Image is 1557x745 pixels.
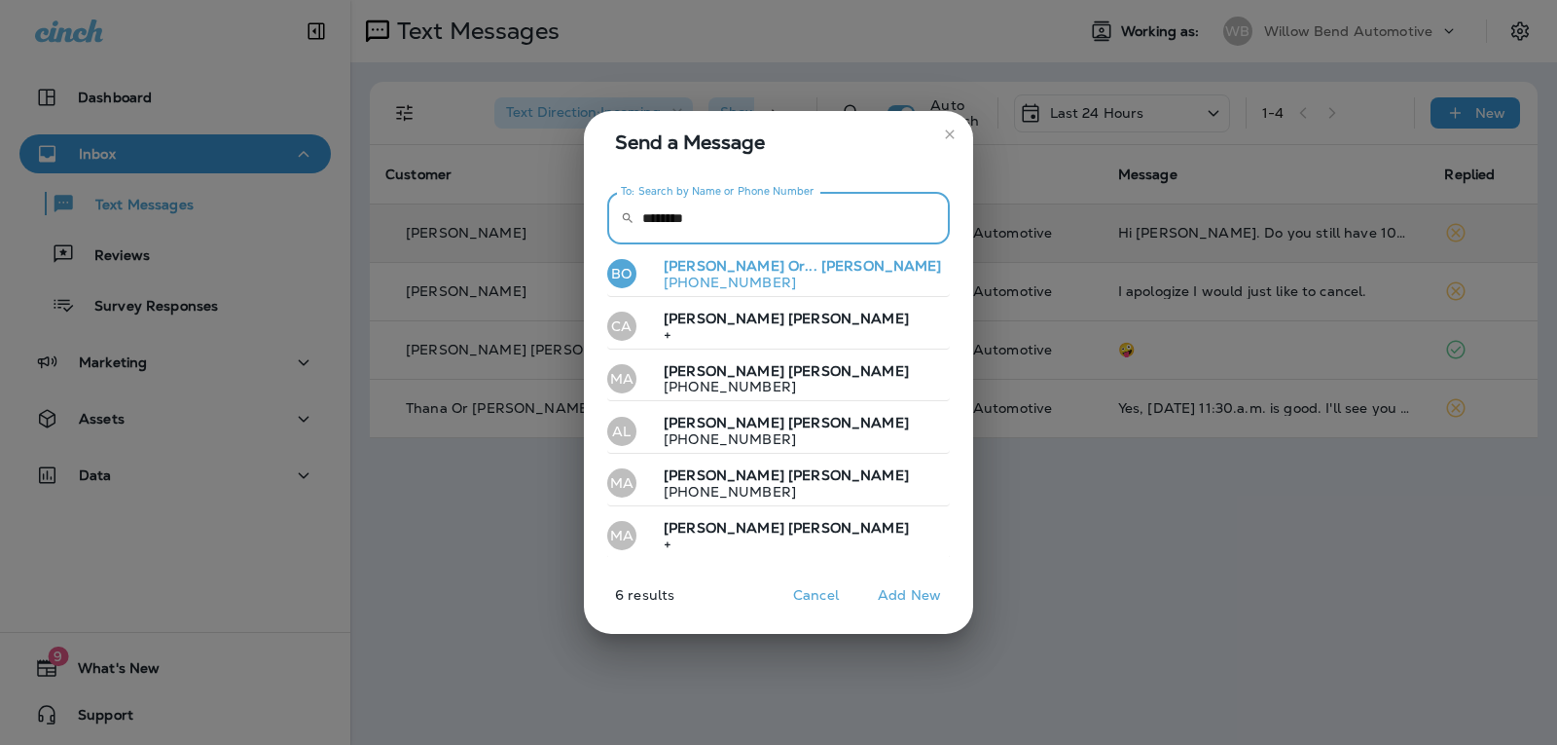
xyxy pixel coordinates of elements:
[868,580,951,611] button: Add New
[934,119,965,150] button: close
[607,252,950,297] button: BO[PERSON_NAME] or... [PERSON_NAME][PHONE_NUMBER]
[664,310,784,327] span: [PERSON_NAME]
[664,519,784,537] span: [PERSON_NAME]
[607,259,636,288] div: BO
[788,414,909,431] span: [PERSON_NAME]
[607,305,950,350] button: CA[PERSON_NAME] [PERSON_NAME]+
[664,362,784,380] span: [PERSON_NAME]
[788,519,909,537] span: [PERSON_NAME]
[607,417,636,446] div: AL
[648,379,909,394] p: [PHONE_NUMBER]
[607,357,950,402] button: MA[PERSON_NAME] [PERSON_NAME][PHONE_NUMBER]
[648,431,909,447] p: [PHONE_NUMBER]
[607,409,950,454] button: AL[PERSON_NAME] [PERSON_NAME][PHONE_NUMBER]
[576,587,674,618] p: 6 results
[648,327,909,343] p: +
[615,127,950,158] span: Send a Message
[607,514,950,559] button: MA[PERSON_NAME] [PERSON_NAME]+
[821,257,942,275] span: [PERSON_NAME]
[788,362,909,380] span: [PERSON_NAME]
[648,484,909,500] p: [PHONE_NUMBER]
[779,580,852,611] button: Cancel
[788,466,909,484] span: [PERSON_NAME]
[607,468,636,498] div: MA
[648,275,942,290] p: [PHONE_NUMBER]
[664,414,784,431] span: [PERSON_NAME]
[664,466,784,484] span: [PERSON_NAME]
[621,184,815,199] label: To: Search by Name or Phone Number
[607,364,636,393] div: MA
[788,310,909,327] span: [PERSON_NAME]
[607,521,636,550] div: MA
[607,462,950,506] button: MA[PERSON_NAME] [PERSON_NAME][PHONE_NUMBER]
[664,257,817,275] span: [PERSON_NAME] or...
[648,537,909,552] p: +
[607,312,636,341] div: CA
